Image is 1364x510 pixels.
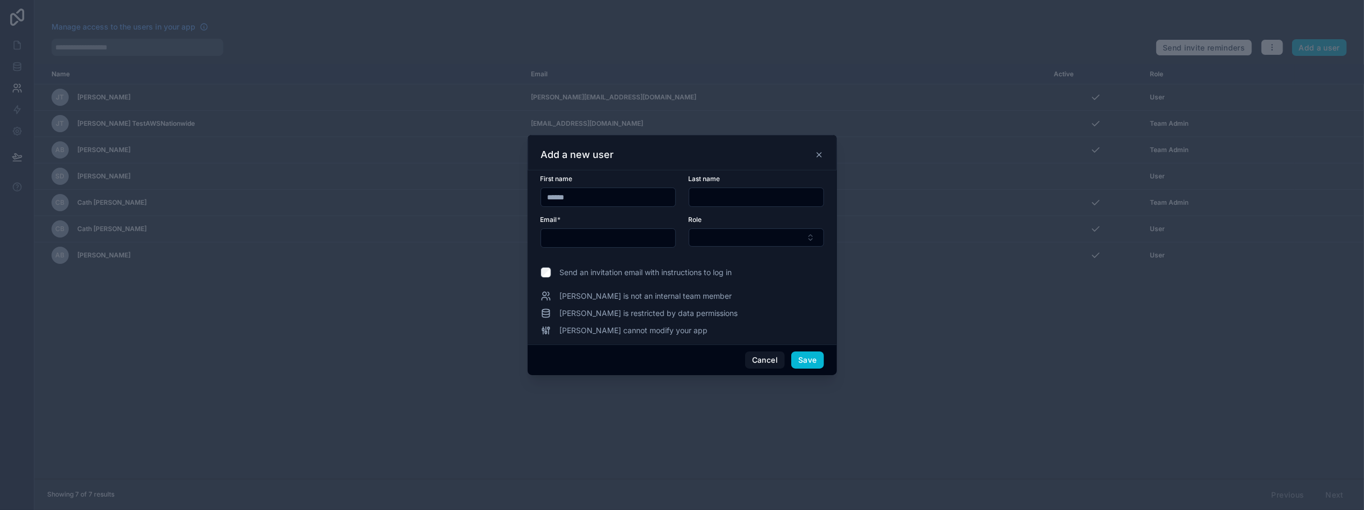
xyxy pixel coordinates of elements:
[791,351,823,369] button: Save
[560,267,732,278] span: Send an invitation email with instructions to log in
[560,291,732,301] span: [PERSON_NAME] is not an internal team member
[541,148,614,161] h3: Add a new user
[745,351,785,369] button: Cancel
[541,216,557,224] span: Email
[689,228,824,247] button: Select Button
[541,175,573,183] span: First name
[560,308,738,319] span: [PERSON_NAME] is restricted by data permissions
[560,325,708,336] span: [PERSON_NAME] cannot modify your app
[541,267,551,278] input: Send an invitation email with instructions to log in
[689,175,720,183] span: Last name
[689,216,702,224] span: Role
